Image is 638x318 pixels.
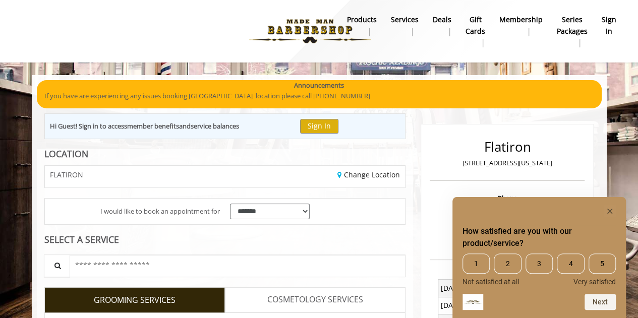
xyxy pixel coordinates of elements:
[458,13,492,50] a: Gift cardsgift cards
[267,293,363,306] span: COSMETOLOGY SERVICES
[573,278,616,286] span: Very satisfied
[191,121,239,131] b: service balances
[526,253,553,274] span: 3
[44,91,594,101] p: If you have are experiencing any issues booking [GEOGRAPHIC_DATA] location please call [PHONE_NUM...
[337,170,400,179] a: Change Location
[300,119,338,134] button: Sign In
[462,205,616,310] div: How satisfied are you with our product/service? Select an option from 1 to 5, with 1 being Not sa...
[432,195,582,202] h3: Phone
[438,280,507,297] td: [DATE] To [DATE]
[462,253,616,286] div: How satisfied are you with our product/service? Select an option from 1 to 5, with 1 being Not sa...
[557,14,588,37] b: Series packages
[585,294,616,310] button: Next question
[492,13,550,39] a: MembershipMembership
[433,14,451,25] b: Deals
[432,158,582,168] p: [STREET_ADDRESS][US_STATE]
[430,269,585,276] h3: Opening Hours
[241,4,379,59] img: Made Man Barbershop logo
[294,80,344,91] b: Announcements
[557,253,584,274] span: 4
[466,14,485,37] b: gift cards
[100,206,220,217] span: I would like to book an appointment for
[462,278,519,286] span: Not satisfied at all
[44,148,88,160] b: LOCATION
[595,13,623,39] a: sign insign in
[432,223,582,230] h3: Email
[127,121,179,131] b: member benefits
[347,14,377,25] b: products
[384,13,426,39] a: ServicesServices
[94,294,176,307] span: GROOMING SERVICES
[602,14,616,37] b: sign in
[604,205,616,217] button: Hide survey
[391,14,419,25] b: Services
[426,13,458,39] a: DealsDeals
[50,171,83,178] span: FLATIRON
[462,225,616,249] h2: How satisfied are you with our product/service? Select an option from 1 to 5, with 1 being Not sa...
[44,235,406,244] div: SELECT A SERVICE
[462,253,490,274] span: 1
[432,140,582,154] h2: Flatiron
[589,253,616,274] span: 5
[494,253,521,274] span: 2
[44,255,70,277] button: Service Search
[438,297,507,314] td: [DATE]
[50,121,239,132] div: Hi Guest! Sign in to access and
[499,14,543,25] b: Membership
[550,13,595,50] a: Series packagesSeries packages
[340,13,384,39] a: Productsproducts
